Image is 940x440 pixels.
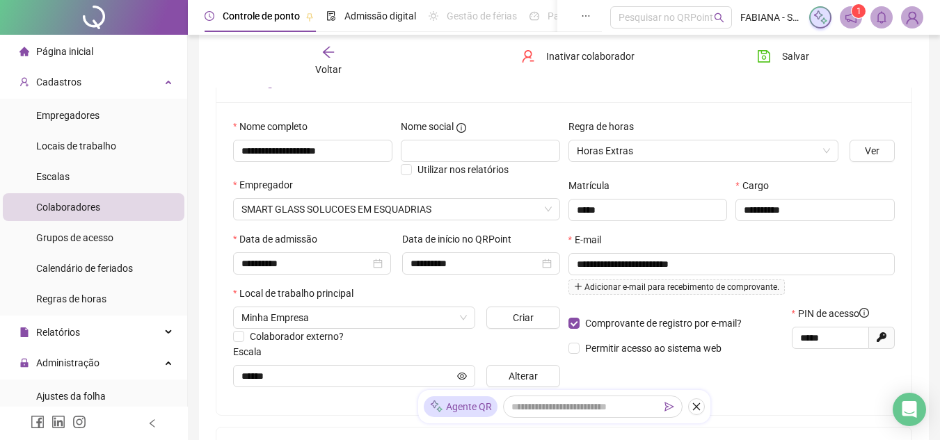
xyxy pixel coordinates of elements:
span: Empregadores [36,110,99,121]
img: sparkle-icon.fc2bf0ac1784a2077858766a79e2daf3.svg [429,400,443,414]
span: Voltar [315,64,342,75]
span: clock-circle [205,11,214,21]
label: Local de trabalho principal [233,286,363,301]
span: Colaborador externo? [250,331,344,342]
span: user-add [19,77,29,87]
span: sun [429,11,438,21]
span: info-circle [859,308,869,318]
span: Escalas [36,171,70,182]
span: Utilizar nos relatórios [417,164,509,175]
label: Data de admissão [233,231,326,247]
span: file-done [326,11,336,21]
span: ellipsis [581,11,591,21]
div: Open Intercom Messenger [893,393,926,426]
span: close [692,402,701,412]
span: PIN de acesso [798,306,869,321]
span: search [714,13,724,23]
span: pushpin [305,13,314,21]
span: info-circle [456,123,466,133]
span: Colaboradores [36,202,100,213]
span: Ver [865,143,879,158]
span: SMART GLASS SOLUCOES EM ESQUADRIAS LTDA [241,199,552,220]
label: Data de início no QRPoint [402,231,520,247]
span: FABIANA - SMART GLASS [740,10,801,25]
span: Relatórios [36,327,80,338]
span: Comprovante de registro por e-mail? [585,318,742,329]
span: eye [457,371,467,381]
span: Horas Extras [577,140,831,161]
label: Empregador [233,177,302,193]
span: notification [845,11,857,24]
label: Escala [233,344,271,359]
span: Admissão digital [344,10,416,22]
span: Criar [513,310,534,325]
span: Regras de horas [36,293,106,304]
span: facebook [31,415,45,429]
sup: 1 [852,4,866,18]
span: Calendário de feriados [36,263,133,274]
span: Salvar [782,49,809,64]
button: Alterar [486,365,559,387]
button: Salvar [747,45,820,67]
span: Gestão de férias [447,10,517,22]
span: bell [875,11,888,24]
span: Adicionar e-mail para recebimento de comprovante. [568,279,785,295]
span: Ajustes da folha [36,391,106,402]
span: instagram [72,415,86,429]
button: Ver [850,140,895,162]
div: Agente QR [424,396,497,417]
span: home [19,47,29,56]
span: Controle de ponto [223,10,300,22]
button: Criar [486,307,559,329]
span: lock [19,358,29,368]
span: POLO DE APOIO, CAMAÇARI [241,307,467,328]
img: 87243 [902,7,923,28]
span: Página inicial [36,46,93,57]
span: Permitir acesso ao sistema web [585,343,722,354]
span: 1 [857,6,861,16]
span: linkedin [51,415,65,429]
span: save [757,49,771,63]
span: dashboard [529,11,539,21]
span: Grupos de acesso [36,232,113,243]
span: Nome social [401,119,454,134]
span: arrow-left [321,45,335,59]
button: Inativar colaborador [511,45,645,67]
span: file [19,327,29,337]
img: sparkle-icon.fc2bf0ac1784a2077858766a79e2daf3.svg [813,10,828,25]
label: Matrícula [568,178,619,193]
span: Locais de trabalho [36,140,116,152]
span: Cadastros [36,76,81,88]
span: Inativar colaborador [546,49,635,64]
span: Painel do DP [548,10,602,22]
span: plus [574,282,582,291]
span: user-delete [521,49,535,63]
label: Cargo [735,178,777,193]
span: left [148,418,157,428]
span: send [664,402,674,412]
span: Administração [36,357,99,368]
span: Alterar [509,368,538,384]
label: Regra de horas [568,119,643,134]
label: E-mail [568,232,610,247]
label: Nome completo [233,119,317,134]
